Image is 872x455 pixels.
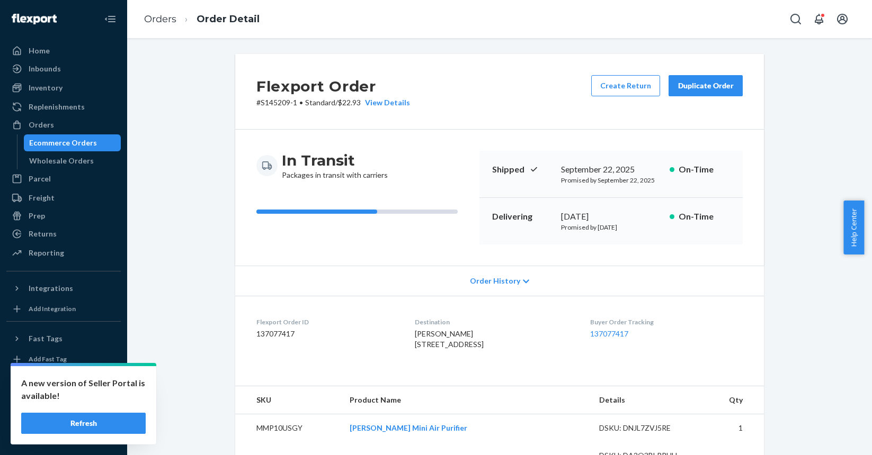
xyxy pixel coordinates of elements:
a: Add Integration [6,301,121,317]
button: Open Search Box [785,8,806,30]
a: Ecommerce Orders [24,134,121,151]
div: Add Fast Tag [29,354,67,363]
div: September 22, 2025 [561,163,661,176]
dd: 137077417 [256,329,398,339]
a: Inbounds [6,60,121,77]
div: Inbounds [29,63,61,74]
p: Promised by [DATE] [561,223,661,232]
button: Close Navigation [100,8,121,30]
span: [PERSON_NAME] [STREET_ADDRESS] [415,329,484,349]
div: Integrations [29,283,73,294]
p: Delivering [492,211,553,223]
div: Inventory [29,83,63,93]
div: DSKU: DNJL7ZVJ5RE [599,423,699,433]
th: Product Name [341,386,591,414]
p: On-Time [679,211,730,223]
button: Refresh [21,413,146,434]
a: Add Fast Tag [6,351,121,367]
th: Details [591,386,707,414]
span: Standard [305,98,335,107]
a: Parcel [6,170,121,187]
a: Talk to Support [6,389,121,406]
dt: Destination [415,317,573,326]
button: Open account menu [832,8,853,30]
div: Home [29,46,50,56]
p: A new version of Seller Portal is available! [21,377,146,402]
div: Replenishments [29,102,85,112]
span: Order History [470,276,520,286]
a: Wholesale Orders [24,152,121,169]
a: Inventory [6,79,121,96]
a: Order Detail [197,13,260,25]
a: Prep [6,207,121,224]
button: Open notifications [808,8,830,30]
div: Reporting [29,248,64,258]
ol: breadcrumbs [136,4,268,35]
a: Returns [6,225,121,242]
h3: In Transit [282,151,388,170]
dt: Buyer Order Tracking [590,317,743,326]
button: Give Feedback [6,425,121,442]
div: Prep [29,211,45,221]
th: SKU [235,386,341,414]
img: Flexport logo [12,14,57,24]
p: Shipped [492,163,553,176]
p: # S145209-1 / $22.93 [256,97,410,108]
div: Orders [29,120,54,130]
a: Orders [6,116,121,133]
div: [DATE] [561,211,661,223]
div: Duplicate Order [678,80,734,91]
div: Returns [29,229,57,239]
a: Home [6,42,121,59]
button: Duplicate Order [669,75,743,96]
div: Freight [29,193,55,203]
a: Orders [144,13,176,25]
div: Parcel [29,174,51,184]
div: Ecommerce Orders [29,138,97,148]
a: Settings [6,371,121,388]
h2: Flexport Order [256,75,410,97]
button: Create Return [591,75,660,96]
p: On-Time [679,163,730,176]
td: MMP10USGY [235,414,341,442]
div: Add Integration [29,304,76,313]
a: Replenishments [6,98,121,115]
a: [PERSON_NAME] Mini Air Purifier [350,423,467,432]
div: Wholesale Orders [29,156,94,166]
span: • [299,98,303,107]
th: Qty [707,386,764,414]
p: Promised by September 22, 2025 [561,176,661,185]
button: Integrations [6,280,121,297]
button: Help Center [843,201,864,254]
td: 1 [707,414,764,442]
button: View Details [361,97,410,108]
a: Freight [6,189,121,206]
a: Help Center [6,407,121,424]
div: Packages in transit with carriers [282,151,388,180]
button: Fast Tags [6,330,121,347]
a: Reporting [6,244,121,261]
div: Fast Tags [29,333,63,344]
a: 137077417 [590,329,628,338]
dt: Flexport Order ID [256,317,398,326]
